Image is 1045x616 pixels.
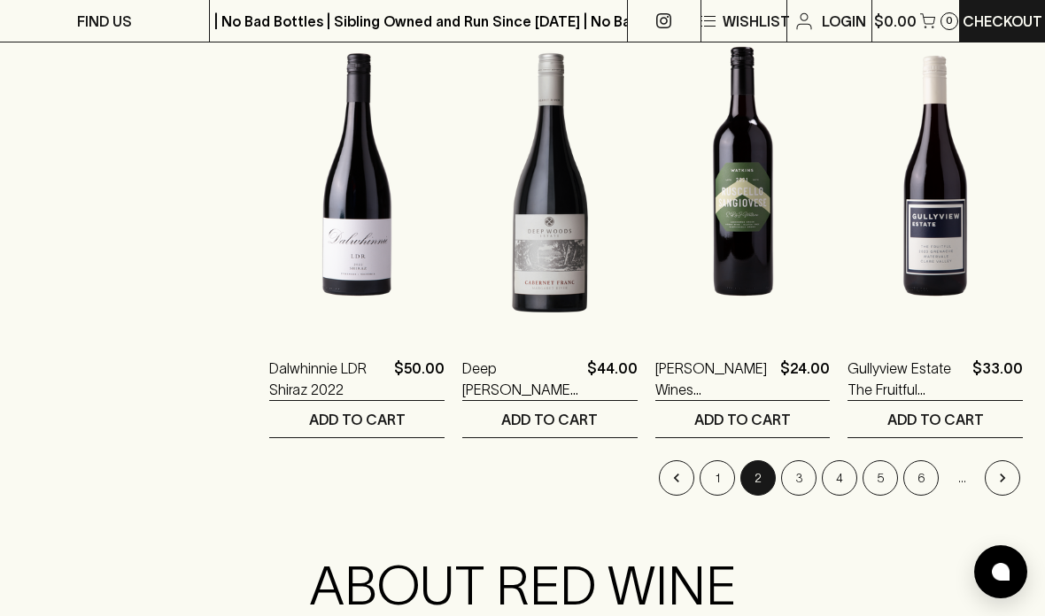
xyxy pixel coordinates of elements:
[963,11,1042,32] p: Checkout
[309,409,406,430] p: ADD TO CART
[700,460,735,496] button: Go to page 1
[780,358,830,400] p: $24.00
[848,401,1023,437] button: ADD TO CART
[887,409,984,430] p: ADD TO CART
[659,460,694,496] button: Go to previous page
[587,358,638,400] p: $44.00
[269,401,445,437] button: ADD TO CART
[903,460,939,496] button: Go to page 6
[972,358,1023,400] p: $33.00
[655,358,774,400] a: [PERSON_NAME] Wines [PERSON_NAME] Sangiovese 2021
[462,21,638,331] img: Deep Woods Cabernet Franc 2023
[462,401,638,437] button: ADD TO CART
[723,11,790,32] p: Wishlist
[822,11,866,32] p: Login
[863,460,898,496] button: Go to page 5
[848,21,1023,331] img: Gullyview Estate The Fruitful Grenache 2023
[946,16,953,26] p: 0
[77,11,132,32] p: FIND US
[462,358,580,400] a: Deep [PERSON_NAME] Cabernet Franc 2023
[269,21,445,331] img: Dalwhinnie LDR Shiraz 2022
[985,460,1020,496] button: Go to next page
[501,409,598,430] p: ADD TO CART
[694,409,791,430] p: ADD TO CART
[655,401,831,437] button: ADD TO CART
[781,460,817,496] button: Go to page 3
[874,11,917,32] p: $0.00
[992,563,1010,581] img: bubble-icon
[944,460,979,496] div: …
[822,460,857,496] button: Go to page 4
[269,460,1023,496] nav: pagination navigation
[848,358,965,400] a: Gullyview Estate The Fruitful Grenache 2023
[655,21,831,331] img: Watkins Wines Ruscello Sangiovese 2021
[269,358,387,400] a: Dalwhinnie LDR Shiraz 2022
[740,460,776,496] button: page 2
[394,358,445,400] p: $50.00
